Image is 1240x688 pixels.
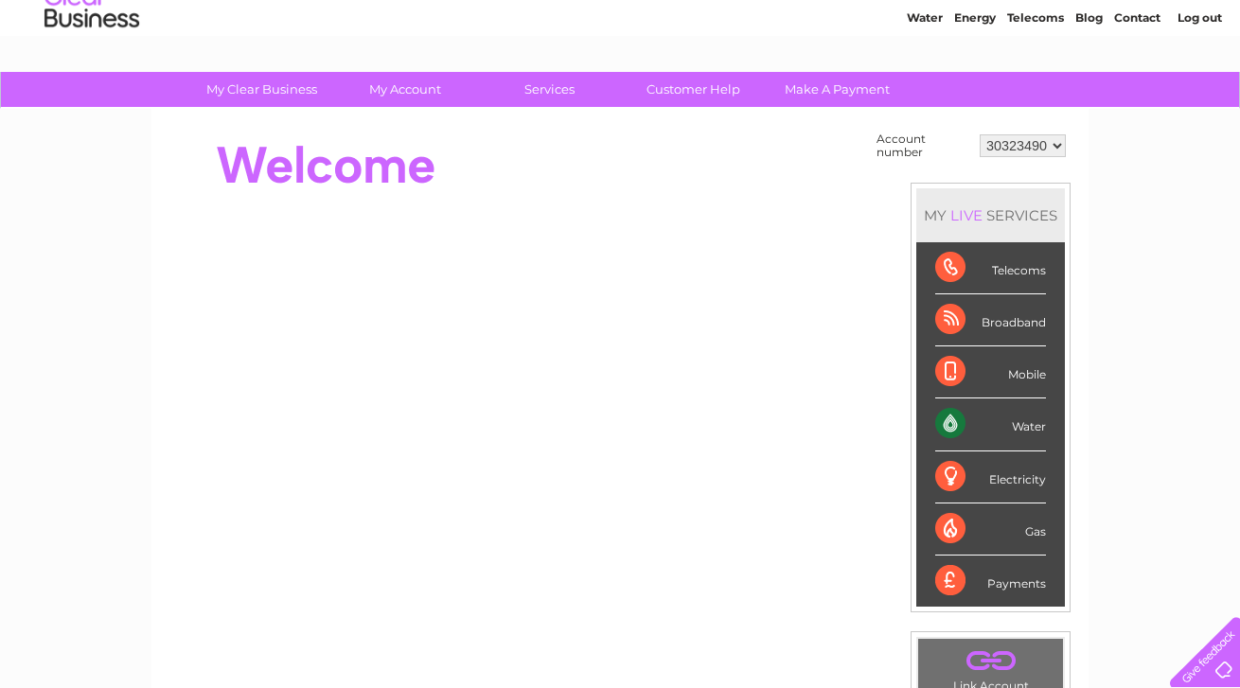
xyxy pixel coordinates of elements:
[947,206,986,224] div: LIVE
[935,346,1046,398] div: Mobile
[935,242,1046,294] div: Telecoms
[1114,80,1160,95] a: Contact
[471,72,628,107] a: Services
[935,556,1046,607] div: Payments
[615,72,771,107] a: Customer Help
[759,72,915,107] a: Make A Payment
[923,644,1058,677] a: .
[935,451,1046,503] div: Electricity
[954,80,996,95] a: Energy
[1075,80,1103,95] a: Blog
[1007,80,1064,95] a: Telecoms
[935,398,1046,450] div: Water
[916,188,1065,242] div: MY SERVICES
[935,503,1046,556] div: Gas
[184,72,340,107] a: My Clear Business
[907,80,943,95] a: Water
[44,49,140,107] img: logo.png
[872,128,975,164] td: Account number
[328,72,484,107] a: My Account
[935,294,1046,346] div: Broadband
[883,9,1014,33] a: 0333 014 3131
[1178,80,1222,95] a: Log out
[174,10,1069,92] div: Clear Business is a trading name of Verastar Limited (registered in [GEOGRAPHIC_DATA] No. 3667643...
